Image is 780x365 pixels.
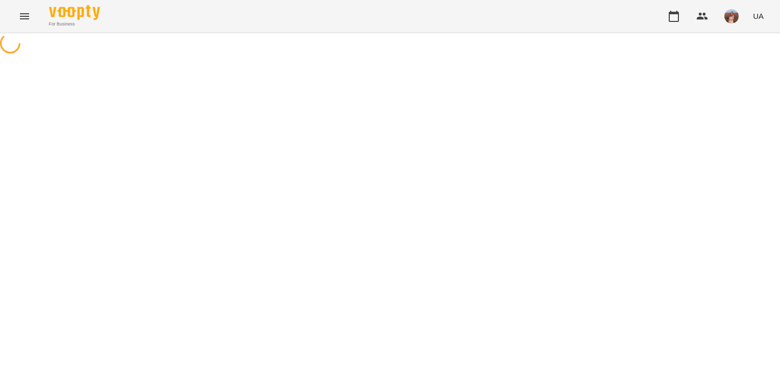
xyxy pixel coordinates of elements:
[49,5,100,20] img: Voopty Logo
[749,7,768,25] button: UA
[753,11,764,21] span: UA
[49,21,100,28] span: For Business
[724,9,739,23] img: 048db166075239a293953ae74408eb65.jpg
[12,4,37,29] button: Menu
